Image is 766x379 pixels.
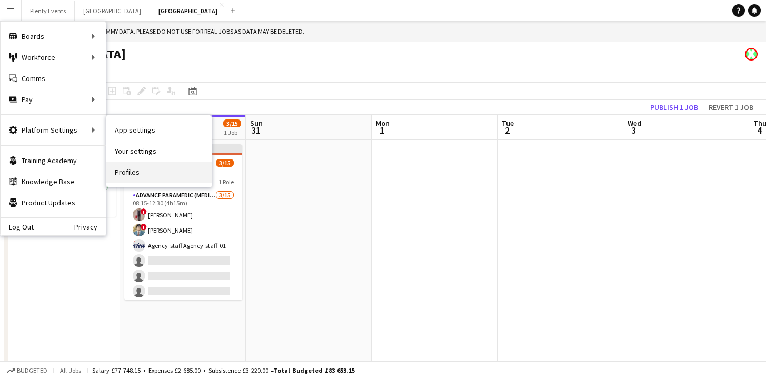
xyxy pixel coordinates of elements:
span: 1 Role [218,178,234,186]
div: Platform Settings [1,119,106,141]
button: Publish 1 job [646,101,702,114]
a: App settings [106,119,212,141]
div: Pay [1,89,106,110]
span: Budgeted [17,367,47,374]
span: 31 [248,124,263,136]
app-job-card: Updated08:15-12:30 (4h15m)3/15New job1 RoleAdvance Paramedic (Medical)3/1508:15-12:30 (4h15m)![PE... [124,144,242,300]
a: Profiles [106,162,212,183]
div: 1 Job [224,128,241,136]
span: All jobs [58,366,83,374]
div: Boards [1,26,106,47]
a: Privacy [74,223,106,231]
span: Sun [250,118,263,128]
span: Mon [376,118,390,128]
a: Product Updates [1,192,106,213]
span: ! [141,208,147,215]
span: ! [141,224,147,230]
span: 3/15 [223,119,241,127]
a: Knowledge Base [1,171,106,192]
span: 2 [500,124,514,136]
button: [GEOGRAPHIC_DATA] [150,1,226,21]
span: 1 [374,124,390,136]
a: Your settings [106,141,212,162]
span: Wed [628,118,641,128]
a: Comms [1,68,106,89]
span: 3 [626,124,641,136]
a: Training Academy [1,150,106,171]
app-user-avatar: James Runnymede [745,48,758,61]
a: Log Out [1,223,34,231]
span: 3/15 [216,159,234,167]
span: Tue [502,118,514,128]
button: Plenty Events [22,1,75,21]
button: [GEOGRAPHIC_DATA] [75,1,150,21]
span: Total Budgeted £83 653.15 [274,366,355,374]
button: Budgeted [5,365,49,376]
button: Revert 1 job [704,101,758,114]
div: Workforce [1,47,106,68]
div: Salary £77 748.15 + Expenses £2 685.00 + Subsistence £3 220.00 = [92,366,355,374]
